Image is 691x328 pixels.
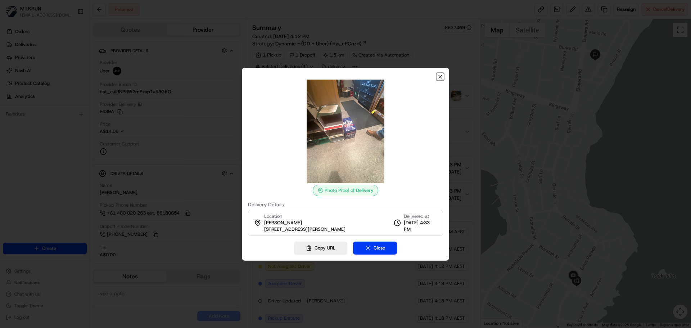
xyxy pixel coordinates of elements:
img: photo_proof_of_delivery image [294,80,397,183]
span: [PERSON_NAME] [264,220,302,226]
span: [STREET_ADDRESS][PERSON_NAME] [264,226,345,233]
button: Copy URL [294,242,347,255]
span: Location [264,213,282,220]
span: [DATE] 4:33 PM [404,220,437,233]
div: Photo Proof of Delivery [313,185,378,196]
button: Close [353,242,397,255]
label: Delivery Details [248,202,443,207]
span: Delivered at [404,213,437,220]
